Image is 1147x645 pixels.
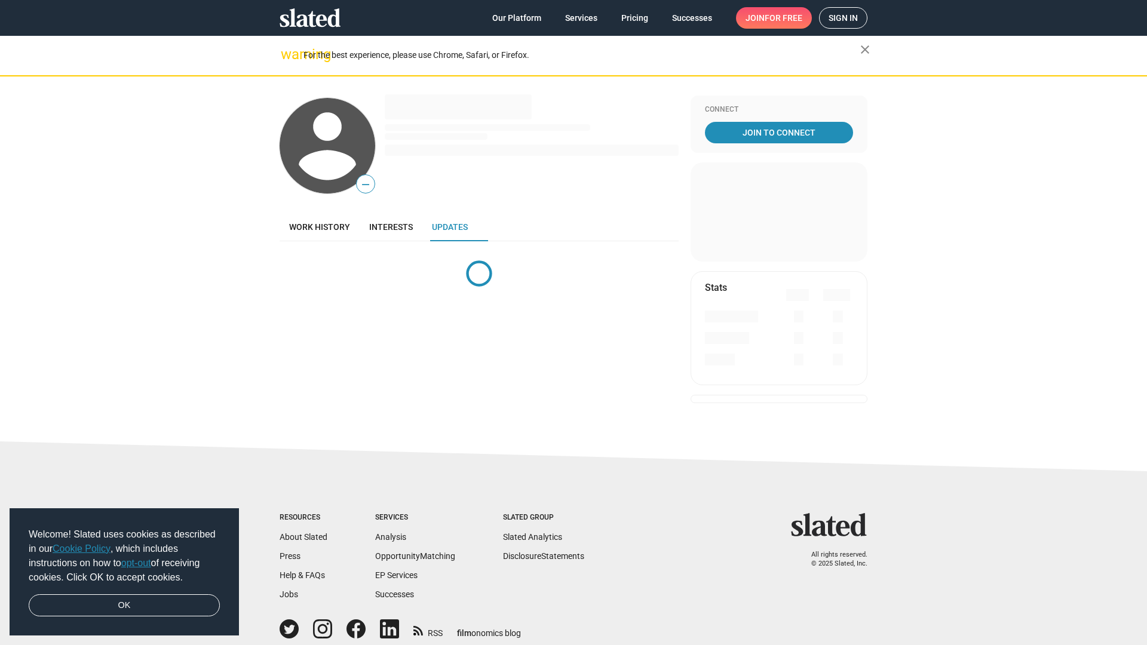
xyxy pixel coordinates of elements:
span: Work history [289,222,350,232]
span: Welcome! Slated uses cookies as described in our , which includes instructions on how to of recei... [29,527,220,585]
div: Resources [280,513,327,523]
a: Updates [422,213,477,241]
a: Joinfor free [736,7,812,29]
a: DisclosureStatements [503,551,584,561]
a: RSS [413,621,443,639]
a: Services [556,7,607,29]
span: — [357,177,375,192]
div: cookieconsent [10,508,239,636]
span: Services [565,7,597,29]
a: Press [280,551,300,561]
mat-icon: warning [281,47,295,62]
span: Join [746,7,802,29]
span: Join To Connect [707,122,851,143]
a: OpportunityMatching [375,551,455,561]
a: EP Services [375,570,418,580]
a: Successes [663,7,722,29]
a: Help & FAQs [280,570,325,580]
mat-card-title: Stats [705,281,727,294]
a: Sign in [819,7,867,29]
span: Interests [369,222,413,232]
mat-icon: close [858,42,872,57]
span: for free [765,7,802,29]
p: All rights reserved. © 2025 Slated, Inc. [799,551,867,568]
a: Work history [280,213,360,241]
span: Sign in [829,8,858,28]
a: Pricing [612,7,658,29]
a: Our Platform [483,7,551,29]
span: film [457,628,471,638]
a: Jobs [280,589,298,599]
a: Slated Analytics [503,532,562,542]
a: filmonomics blog [457,618,521,639]
span: Our Platform [492,7,541,29]
div: Services [375,513,455,523]
a: dismiss cookie message [29,594,220,617]
a: opt-out [121,558,151,568]
span: Updates [432,222,468,232]
a: Successes [375,589,414,599]
a: Join To Connect [705,122,853,143]
a: Analysis [375,532,406,542]
span: Successes [672,7,712,29]
a: Cookie Policy [53,543,111,554]
span: Pricing [621,7,648,29]
div: For the best experience, please use Chrome, Safari, or Firefox. [303,47,860,63]
a: About Slated [280,532,327,542]
div: Slated Group [503,513,584,523]
div: Connect [705,105,853,115]
a: Interests [360,213,422,241]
